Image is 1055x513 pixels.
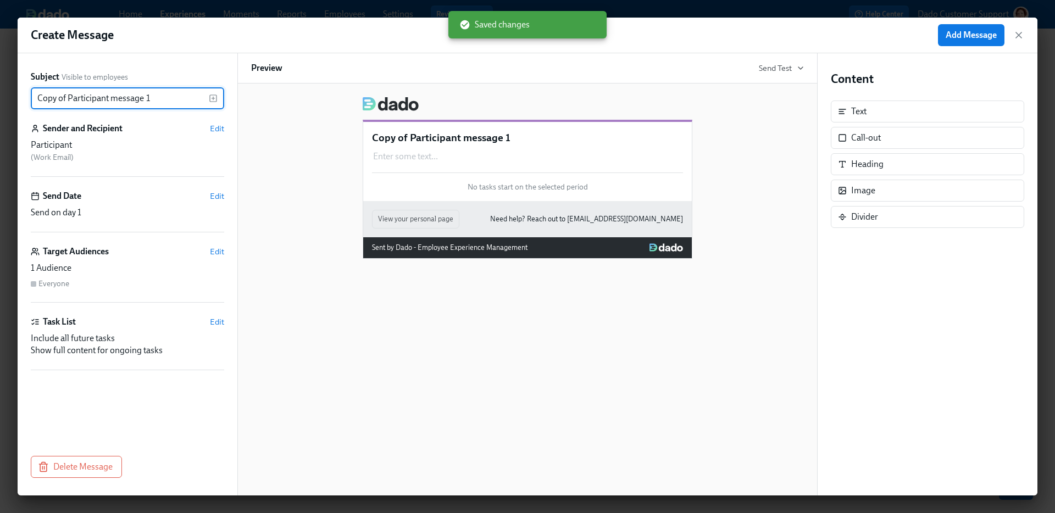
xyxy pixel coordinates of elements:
div: 1 Audience [31,262,224,274]
div: Send DateEditSend on day 1 [31,190,224,232]
span: Saved changes [459,19,530,31]
span: Visible to employees [62,72,128,82]
div: Everyone [38,278,69,289]
div: Show full content for ongoing tasks [31,344,224,356]
span: Delete Message [40,461,113,472]
p: Copy of Participant message 1 [372,131,683,145]
a: Need help? Reach out to [EMAIL_ADDRESS][DOMAIN_NAME] [490,213,683,225]
h6: Task List [43,316,76,328]
div: Image [831,180,1024,202]
div: Participant [31,139,224,151]
div: Enter some text... [372,149,683,164]
h6: Sender and Recipient [43,122,123,135]
svg: Insert text variable [209,94,218,103]
button: Add Message [938,24,1004,46]
h6: Preview [251,62,282,74]
div: Sent by Dado - Employee Experience Management [372,242,527,254]
button: Edit [210,246,224,257]
div: Sender and RecipientEditParticipant (Work Email) [31,122,224,177]
h4: Content [831,71,1024,87]
div: Heading [831,153,1024,175]
span: ( Work Email ) [31,153,74,162]
h6: Send Date [43,190,81,202]
span: No tasks start on the selected period [468,182,588,192]
span: Add Message [946,30,997,41]
div: Divider [831,206,1024,228]
button: Edit [210,316,224,327]
div: Call-out [851,132,881,144]
img: Dado [649,243,683,252]
h1: Create Message [31,27,114,43]
button: Send Test [759,63,804,74]
div: Text [831,101,1024,122]
span: View your personal page [378,214,453,225]
label: Subject [31,71,59,83]
div: Divider [851,211,878,223]
div: Target AudiencesEdit1 AudienceEveryone [31,246,224,303]
button: Edit [210,191,224,202]
div: Send on day 1 [31,207,224,219]
div: Heading [851,158,884,170]
button: Delete Message [31,456,122,478]
h6: Target Audiences [43,246,109,258]
button: Edit [210,123,224,134]
div: Include all future tasks [31,332,224,344]
div: Task ListEditInclude all future tasksShow full content for ongoing tasks [31,316,224,370]
button: View your personal page [372,210,459,228]
div: Text [851,105,867,118]
div: Call-out [831,127,1024,149]
div: Image [851,185,875,197]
